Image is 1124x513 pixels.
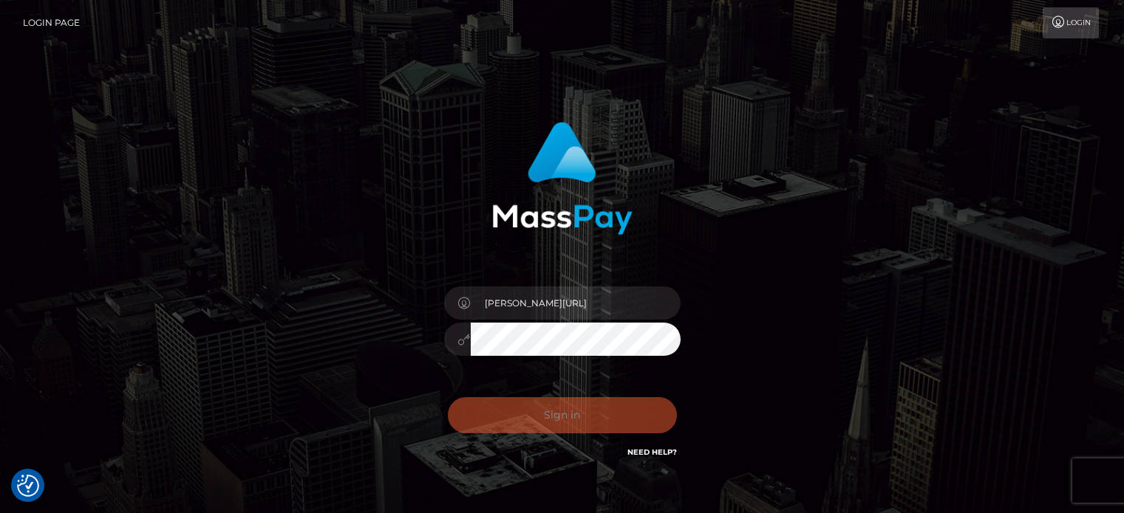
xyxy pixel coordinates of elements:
[1043,7,1099,38] a: Login
[17,475,39,497] img: Revisit consent button
[23,7,80,38] a: Login Page
[17,475,39,497] button: Consent Preferences
[627,447,677,457] a: Need Help?
[492,122,633,235] img: MassPay Login
[471,286,681,320] input: Username...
